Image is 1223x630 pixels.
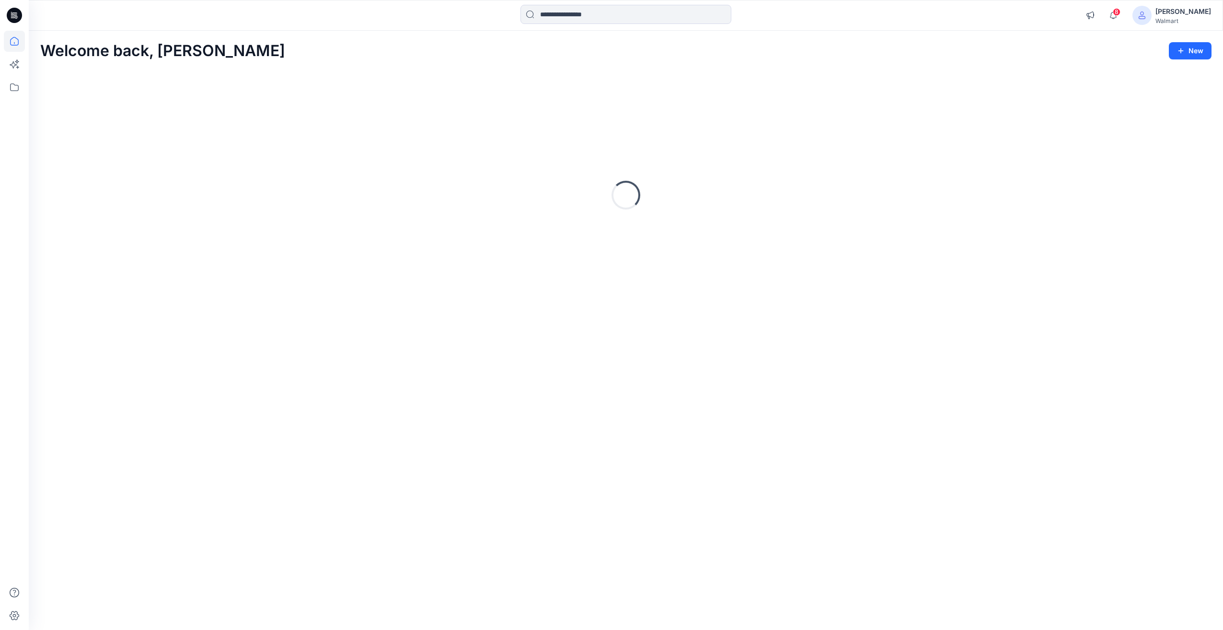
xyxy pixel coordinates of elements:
[1138,12,1146,19] svg: avatar
[1155,6,1211,17] div: [PERSON_NAME]
[1155,17,1211,24] div: Walmart
[1169,42,1211,59] button: New
[1113,8,1120,16] span: 8
[40,42,285,60] h2: Welcome back, [PERSON_NAME]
